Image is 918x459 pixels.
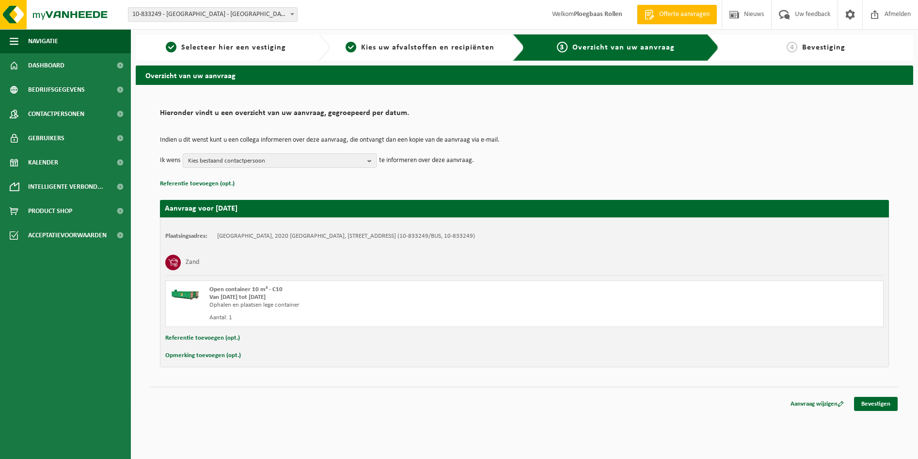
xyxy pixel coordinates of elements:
[574,11,622,18] strong: Ploegbaas Rollen
[346,42,356,52] span: 2
[165,205,237,213] strong: Aanvraag voor [DATE]
[209,314,563,322] div: Aantal: 1
[188,154,364,168] span: Kies bestaand contactpersoon
[209,286,283,293] span: Open container 10 m³ - C10
[28,199,72,223] span: Product Shop
[361,44,494,51] span: Kies uw afvalstoffen en recipiënten
[783,397,851,411] a: Aanvraag wijzigen
[160,137,889,144] p: Indien u dit wenst kunt u een collega informeren over deze aanvraag, die ontvangt dan een kopie v...
[209,301,563,309] div: Ophalen en plaatsen lege container
[128,8,297,21] span: 10-833249 - IKO NV MILIEUSTRAAT FABRIEK - ANTWERPEN
[28,175,103,199] span: Intelligente verbond...
[28,78,85,102] span: Bedrijfsgegevens
[141,42,311,53] a: 1Selecteer hier een vestiging
[28,126,64,150] span: Gebruikers
[181,44,286,51] span: Selecteer hier een vestiging
[637,5,717,24] a: Offerte aanvragen
[557,42,568,52] span: 3
[28,29,58,53] span: Navigatie
[28,102,84,126] span: Contactpersonen
[28,223,107,247] span: Acceptatievoorwaarden
[657,10,712,19] span: Offerte aanvragen
[165,332,240,344] button: Referentie toevoegen (opt.)
[335,42,505,53] a: 2Kies uw afvalstoffen en recipiënten
[787,42,797,52] span: 4
[136,66,913,84] h2: Overzicht van uw aanvraag
[209,294,266,300] strong: Van [DATE] tot [DATE]
[854,397,898,411] a: Bevestigen
[165,349,241,362] button: Opmerking toevoegen (opt.)
[186,255,199,270] h3: Zand
[28,53,64,78] span: Dashboard
[217,232,475,240] td: [GEOGRAPHIC_DATA], 2020 [GEOGRAPHIC_DATA], [STREET_ADDRESS] (10-833249/BUS, 10-833249)
[572,44,675,51] span: Overzicht van uw aanvraag
[802,44,845,51] span: Bevestiging
[165,233,207,239] strong: Plaatsingsadres:
[160,178,235,190] button: Referentie toevoegen (opt.)
[28,150,58,175] span: Kalender
[160,153,180,168] p: Ik wens
[128,7,298,22] span: 10-833249 - IKO NV MILIEUSTRAAT FABRIEK - ANTWERPEN
[166,42,176,52] span: 1
[183,153,377,168] button: Kies bestaand contactpersoon
[379,153,474,168] p: te informeren over deze aanvraag.
[171,286,200,300] img: HK-XC-10-GN-00.png
[160,109,889,122] h2: Hieronder vindt u een overzicht van uw aanvraag, gegroepeerd per datum.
